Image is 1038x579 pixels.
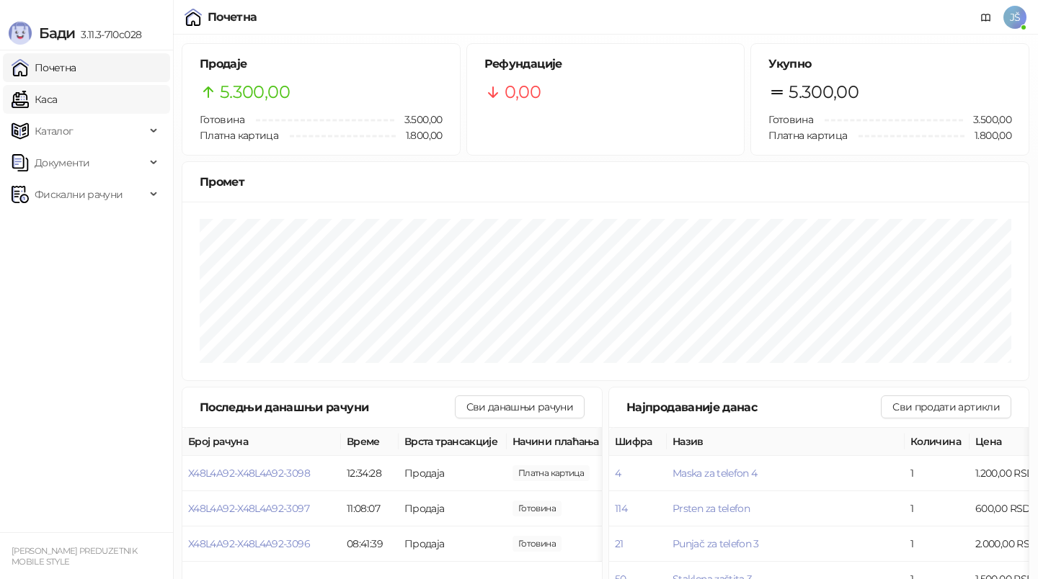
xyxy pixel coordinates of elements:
span: Бади [39,24,75,42]
td: Продаја [399,456,507,491]
div: Последњи данашњи рачуни [200,398,455,416]
span: 2.000,00 [513,536,562,552]
button: X48L4A92-X48L4A92-3097 [188,502,309,515]
td: 11:08:07 [341,491,399,526]
button: X48L4A92-X48L4A92-3098 [188,467,310,480]
th: Начини плаћања [507,428,651,456]
span: Готовина [200,113,244,126]
a: Почетна [12,53,76,82]
button: Punjač za telefon 3 [673,537,759,550]
th: Број рачуна [182,428,341,456]
span: Готовина [768,113,813,126]
td: 1 [905,456,970,491]
td: Продаја [399,526,507,562]
td: 08:41:39 [341,526,399,562]
span: 3.500,00 [394,112,443,127]
span: 0,00 [505,78,541,106]
button: Prsten za telefon [673,502,750,515]
span: JŠ [1003,6,1026,29]
span: 1.800,00 [513,465,590,481]
th: Назив [667,428,905,456]
button: Сви продати артикли [881,395,1011,418]
th: Количина [905,428,970,456]
h5: Рефундације [484,55,727,73]
button: 21 [615,537,624,550]
span: 5.300,00 [789,78,859,106]
button: Сви данашњи рачуни [455,395,585,418]
button: 114 [615,502,627,515]
span: 3.500,00 [963,112,1011,127]
span: 1.800,00 [964,127,1011,143]
div: Најпродаваније данас [626,398,881,416]
td: 1 [905,526,970,562]
td: 1 [905,491,970,526]
div: Почетна [208,12,257,23]
div: Промет [200,173,1011,191]
th: Шифра [609,428,667,456]
h5: Укупно [768,55,1011,73]
a: Каса [12,85,57,114]
span: 1.800,00 [396,127,443,143]
img: Logo [9,22,32,45]
span: Каталог [35,117,74,145]
span: 1.500,00 [513,501,562,516]
th: Врста трансакције [399,428,507,456]
a: Документација [975,6,998,29]
span: 3.11.3-710c028 [75,28,141,41]
button: Maska za telefon 4 [673,467,757,480]
small: [PERSON_NAME] PREDUZETNIK MOBILE STYLE [12,546,137,567]
button: 4 [615,467,621,480]
td: Продаја [399,491,507,526]
span: Документи [35,148,89,177]
span: 5.300,00 [220,78,290,106]
td: 12:34:28 [341,456,399,491]
th: Време [341,428,399,456]
span: Платна картица [768,129,847,142]
span: Фискални рачуни [35,180,123,209]
h5: Продаје [200,55,443,73]
button: X48L4A92-X48L4A92-3096 [188,537,310,550]
span: Платна картица [200,129,278,142]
